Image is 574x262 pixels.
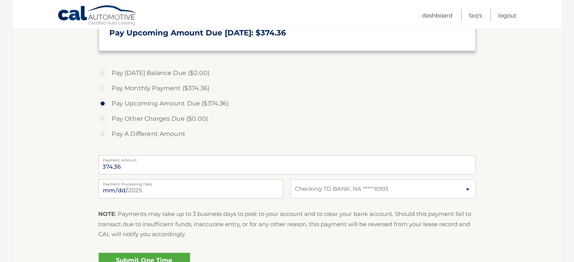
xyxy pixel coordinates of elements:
label: Pay Other Charges Due ($0.00) [99,111,476,126]
h3: Pay Upcoming Amount Due [DATE]: $374.36 [110,28,465,38]
label: Payment Processing Date [99,179,283,185]
a: Logout [499,9,517,22]
strong: NOTE [99,210,115,217]
a: FAQ's [469,9,482,22]
input: Payment Amount [99,155,476,174]
label: Pay Upcoming Amount Due ($374.36) [99,96,476,111]
input: Payment Date [99,179,283,198]
label: Pay [DATE] Balance Due ($0.00) [99,65,476,81]
label: Pay A Different Amount [99,126,476,142]
label: Pay Monthly Payment ($374.36) [99,81,476,96]
p: : Payments may take up to 3 business days to post to your account and to clear your bank account.... [99,209,476,239]
a: Cal Automotive [58,5,138,27]
label: Payment Amount [99,155,476,161]
a: Dashboard [422,9,453,22]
